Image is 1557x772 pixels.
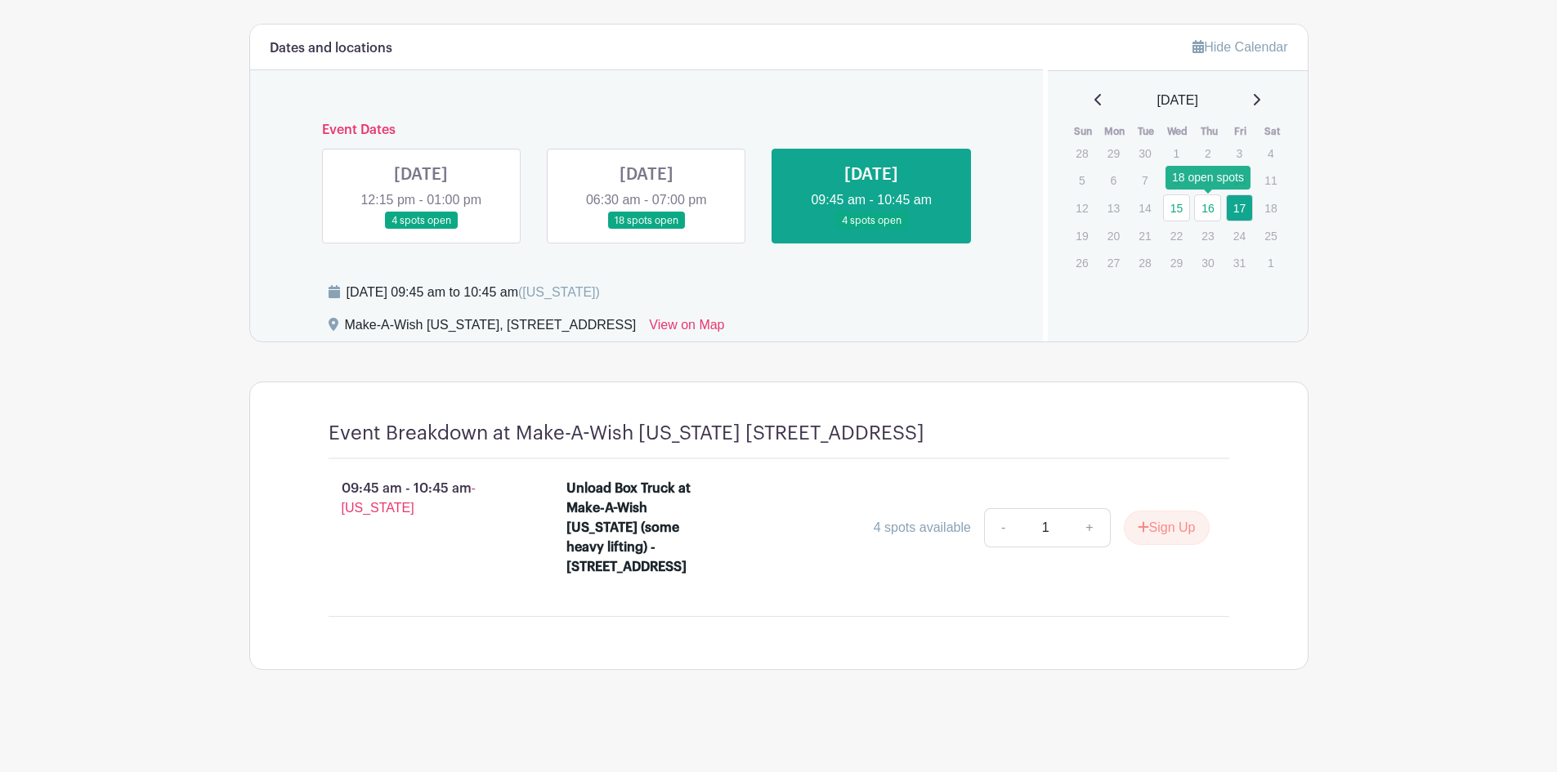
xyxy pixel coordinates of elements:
[1068,195,1095,221] p: 12
[1131,250,1158,275] p: 28
[1163,223,1190,248] p: 22
[1067,123,1099,140] th: Sun
[1100,167,1127,193] p: 6
[1100,223,1127,248] p: 20
[1124,511,1210,545] button: Sign Up
[1100,250,1127,275] p: 27
[302,472,541,524] p: 09:45 am - 10:45 am
[984,508,1022,547] a: -
[1257,250,1284,275] p: 1
[1166,166,1251,190] div: 18 open spots
[1257,141,1284,166] p: 4
[1100,141,1127,166] p: 29
[1131,167,1158,193] p: 7
[1131,141,1158,166] p: 30
[1131,195,1158,221] p: 14
[309,123,985,138] h6: Event Dates
[1226,223,1253,248] p: 24
[1257,195,1284,221] p: 18
[1163,141,1190,166] p: 1
[345,315,637,341] div: Make-A-Wish [US_STATE], [STREET_ADDRESS]
[1226,194,1253,221] a: 17
[874,518,971,538] div: 4 spots available
[1163,167,1190,193] p: 8
[1099,123,1131,140] th: Mon
[1131,223,1158,248] p: 21
[1157,91,1198,110] span: [DATE]
[1194,194,1221,221] a: 16
[1069,508,1110,547] a: +
[1163,194,1190,221] a: 15
[566,479,708,577] div: Unload Box Truck at Make-A-Wish [US_STATE] (some heavy lifting) - [STREET_ADDRESS]
[270,41,392,56] h6: Dates and locations
[1226,250,1253,275] p: 31
[1256,123,1288,140] th: Sat
[347,283,600,302] div: [DATE] 09:45 am to 10:45 am
[1162,123,1194,140] th: Wed
[1130,123,1162,140] th: Tue
[1193,123,1225,140] th: Thu
[1068,250,1095,275] p: 26
[329,422,924,445] h4: Event Breakdown at Make-A-Wish [US_STATE] [STREET_ADDRESS]
[518,285,600,299] span: ([US_STATE])
[1194,250,1221,275] p: 30
[1257,167,1284,193] p: 11
[1257,223,1284,248] p: 25
[1068,167,1095,193] p: 5
[1194,141,1221,166] p: 2
[1100,195,1127,221] p: 13
[1163,250,1190,275] p: 29
[1192,40,1287,54] a: Hide Calendar
[1068,141,1095,166] p: 28
[1194,223,1221,248] p: 23
[1068,223,1095,248] p: 19
[649,315,724,341] a: View on Map
[1225,123,1257,140] th: Fri
[1226,141,1253,166] p: 3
